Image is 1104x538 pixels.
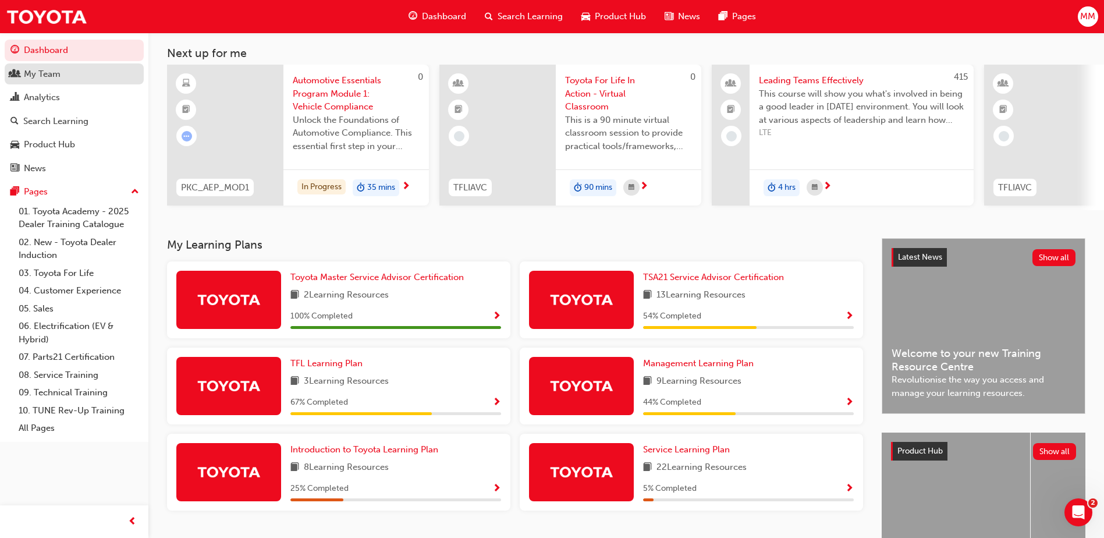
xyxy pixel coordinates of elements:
[549,462,613,482] img: Trak
[768,180,776,196] span: duration-icon
[581,9,590,24] span: car-icon
[690,72,695,82] span: 0
[1033,443,1077,460] button: Show all
[712,65,974,206] a: 415Leading Teams EffectivelyThis course will show you what's involved in being a good leader in [...
[498,10,563,23] span: Search Learning
[709,5,765,29] a: pages-iconPages
[656,461,747,475] span: 22 Learning Resources
[999,131,1009,141] span: learningRecordVerb_NONE-icon
[643,461,652,475] span: book-icon
[678,10,700,23] span: News
[304,288,389,303] span: 2 Learning Resources
[643,443,734,456] a: Service Learning Plan
[1078,6,1098,27] button: MM
[409,9,417,24] span: guage-icon
[492,395,501,410] button: Show Progress
[655,5,709,29] a: news-iconNews
[1080,10,1095,23] span: MM
[954,72,968,82] span: 415
[5,134,144,155] a: Product Hub
[565,74,692,114] span: Toyota For Life In Action - Virtual Classroom
[14,233,144,264] a: 02. New - Toyota Dealer Induction
[999,76,1007,91] span: learningResourceType_INSTRUCTOR_LED-icon
[453,181,487,194] span: TFLIAVC
[891,442,1076,461] a: Product HubShow all
[5,158,144,179] a: News
[492,312,501,322] span: Show Progress
[14,282,144,300] a: 04. Customer Experience
[1064,498,1092,526] iframe: Intercom live chat
[882,238,1085,414] a: Latest NewsShow allWelcome to your new Training Resource CentreRevolutionise the way you access a...
[439,65,701,206] a: 0TFLIAVCToyota For Life In Action - Virtual ClassroomThis is a 90 minute virtual classroom sessio...
[455,102,463,118] span: booktick-icon
[643,358,754,369] span: Management Learning Plan
[304,374,389,389] span: 3 Learning Resources
[357,180,365,196] span: duration-icon
[182,131,192,141] span: learningRecordVerb_ATTEMPT-icon
[399,5,475,29] a: guage-iconDashboard
[5,63,144,85] a: My Team
[629,180,634,195] span: calendar-icon
[290,443,443,456] a: Introduction to Toyota Learning Plan
[492,398,501,408] span: Show Progress
[367,181,395,194] span: 35 mins
[845,395,854,410] button: Show Progress
[574,180,582,196] span: duration-icon
[845,482,854,496] button: Show Progress
[5,181,144,203] button: Pages
[643,271,789,284] a: TSA21 Service Advisor Certification
[197,462,261,482] img: Trak
[10,93,19,103] span: chart-icon
[290,271,468,284] a: Toyota Master Service Advisor Certification
[148,47,1104,60] h3: Next up for me
[727,76,735,91] span: people-icon
[290,357,367,370] a: TFL Learning Plan
[197,376,261,396] img: Trak
[455,76,463,91] span: learningResourceType_INSTRUCTOR_LED-icon
[290,374,299,389] span: book-icon
[656,288,746,303] span: 13 Learning Resources
[14,317,144,348] a: 06. Electrification (EV & Hybrid)
[485,9,493,24] span: search-icon
[10,45,19,56] span: guage-icon
[727,102,735,118] span: booktick-icon
[898,252,942,262] span: Latest News
[999,102,1007,118] span: booktick-icon
[23,115,88,128] div: Search Learning
[14,366,144,384] a: 08. Service Training
[290,396,348,409] span: 67 % Completed
[422,10,466,23] span: Dashboard
[549,289,613,310] img: Trak
[290,482,349,495] span: 25 % Completed
[24,185,48,199] div: Pages
[897,446,943,456] span: Product Hub
[5,87,144,108] a: Analytics
[643,288,652,303] span: book-icon
[14,203,144,233] a: 01. Toyota Academy - 2025 Dealer Training Catalogue
[549,376,613,396] img: Trak
[293,114,420,153] span: Unlock the Foundations of Automotive Compliance. This essential first step in your Automotive Ess...
[492,309,501,324] button: Show Progress
[812,180,818,195] span: calendar-icon
[572,5,655,29] a: car-iconProduct Hub
[24,68,61,81] div: My Team
[892,347,1075,373] span: Welcome to your new Training Resource Centre
[10,116,19,127] span: search-icon
[492,484,501,494] span: Show Progress
[778,181,796,194] span: 4 hrs
[759,87,964,127] span: This course will show you what's involved in being a good leader in [DATE] environment. You will ...
[14,300,144,318] a: 05. Sales
[454,131,464,141] span: learningRecordVerb_NONE-icon
[304,461,389,475] span: 8 Learning Resources
[10,140,19,150] span: car-icon
[643,444,730,455] span: Service Learning Plan
[402,182,410,192] span: next-icon
[998,181,1032,194] span: TFLIAVC
[732,10,756,23] span: Pages
[14,348,144,366] a: 07. Parts21 Certification
[14,419,144,437] a: All Pages
[24,162,46,175] div: News
[656,374,741,389] span: 9 Learning Resources
[24,91,60,104] div: Analytics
